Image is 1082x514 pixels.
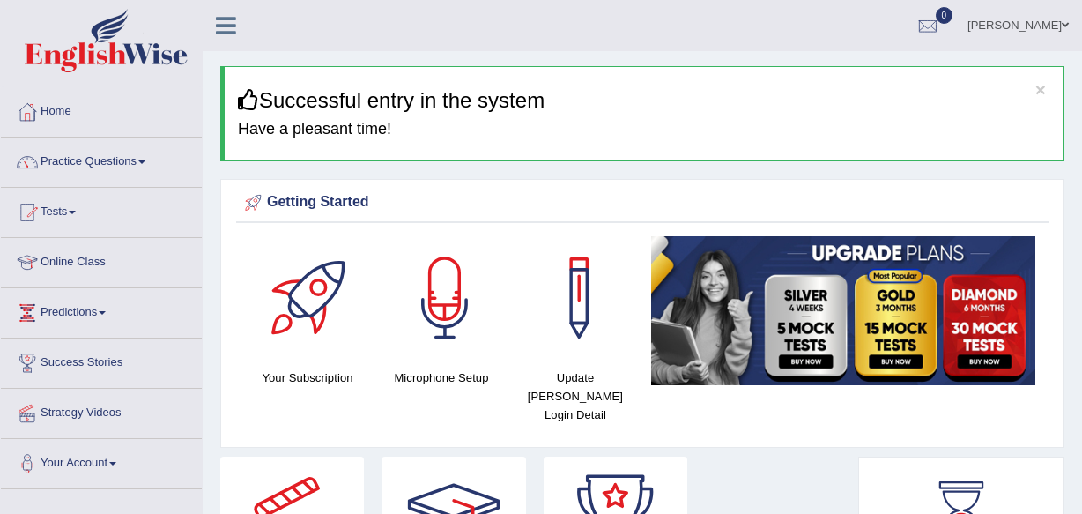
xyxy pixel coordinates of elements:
a: Strategy Videos [1,389,202,433]
h4: Have a pleasant time! [238,121,1050,138]
div: Getting Started [241,190,1044,216]
h4: Microphone Setup [383,369,500,387]
a: Practice Questions [1,138,202,182]
a: Success Stories [1,339,202,383]
span: 0 [936,7,953,24]
h3: Successful entry in the system [238,89,1050,112]
h4: Update [PERSON_NAME] Login Detail [517,369,634,424]
a: Your Account [1,439,202,483]
img: small5.jpg [651,236,1035,385]
button: × [1035,80,1046,99]
a: Online Class [1,238,202,282]
a: Home [1,87,202,131]
h4: Your Subscription [249,369,366,387]
a: Predictions [1,288,202,332]
a: Tests [1,188,202,232]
